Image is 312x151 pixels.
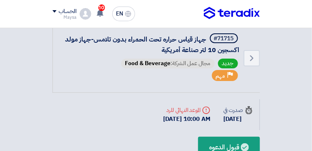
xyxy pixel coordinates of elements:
[216,72,225,80] span: مهم
[116,11,123,17] span: EN
[63,33,240,55] h5: جهاز قياس حراره تحت الحمراء بدون تلامس-جهاز مولد اكسجين 10 لتر صناعة أمريكية
[164,114,211,124] div: [DATE] 10:00 AM
[223,114,253,124] div: [DATE]
[65,35,240,55] span: جهاز قياس حراره تحت الحمراء بدون تلامس-جهاز مولد اكسجين 10 لتر صناعة أمريكية
[214,36,234,42] div: #71715
[218,59,238,68] span: جديد
[164,106,211,114] div: الموعد النهائي للرد
[59,8,76,15] div: الحساب
[223,106,253,114] div: صدرت في
[112,7,135,21] button: EN
[121,59,215,68] span: مجال عمل الشركة:
[204,7,260,20] img: Teradix logo
[125,59,171,68] span: Food & Beverage
[98,4,105,11] span: 10
[80,8,91,20] img: profile_test.png
[52,15,76,20] div: Maysa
